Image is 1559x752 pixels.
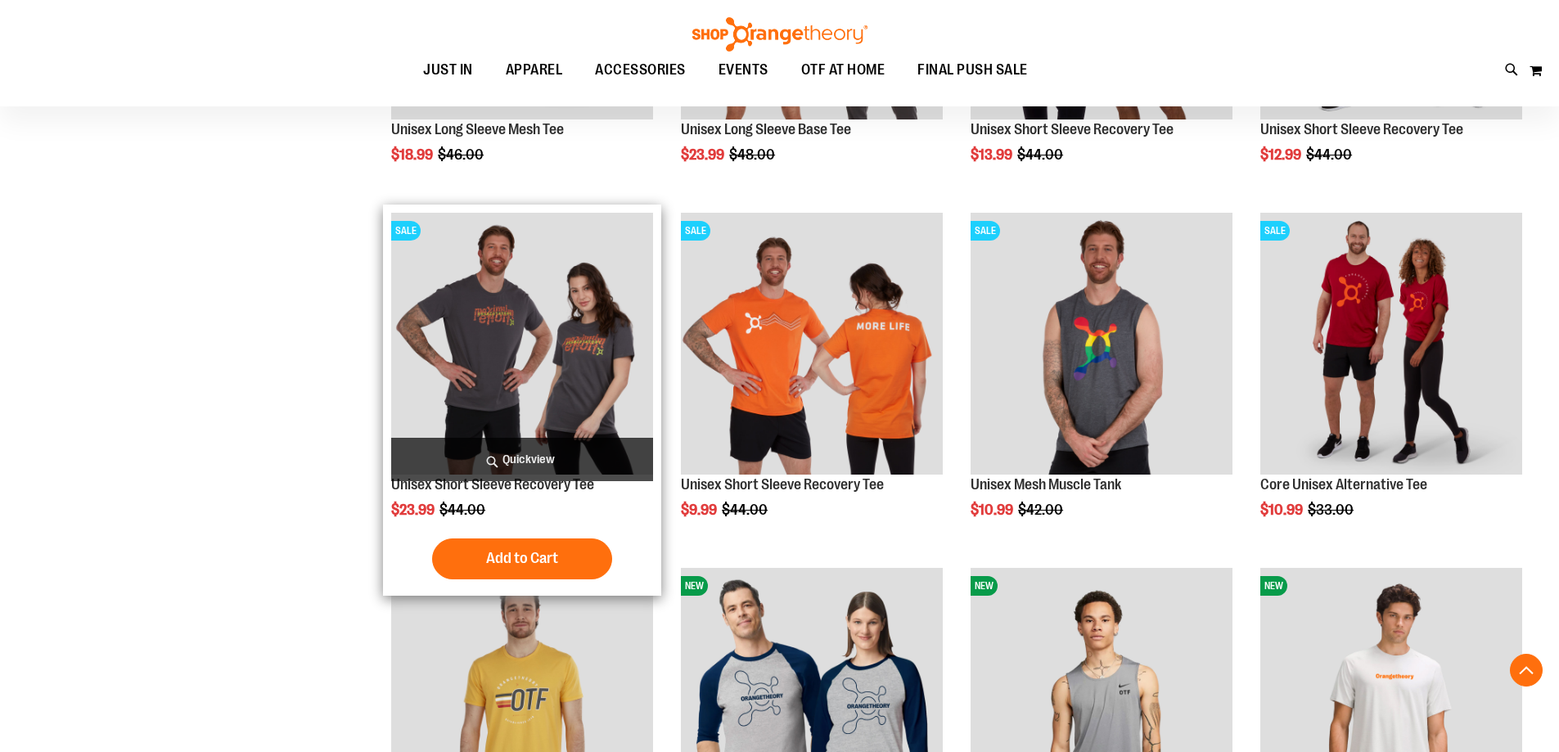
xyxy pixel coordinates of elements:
a: Unisex Short Sleeve Recovery Tee [971,121,1174,137]
div: product [383,205,661,596]
a: Product image for Unisex Short Sleeve Recovery TeeSALE [391,213,653,477]
span: $10.99 [971,502,1016,518]
a: Unisex Long Sleeve Base Tee [681,121,851,137]
a: APPAREL [489,52,579,88]
span: $13.99 [971,146,1015,163]
span: $44.00 [722,502,770,518]
span: $48.00 [729,146,777,163]
span: JUST IN [423,52,473,88]
span: SALE [971,221,1000,241]
button: Add to Cart [432,538,612,579]
span: Add to Cart [486,549,558,567]
img: Product image for Unisex Mesh Muscle Tank [971,213,1232,475]
span: APPAREL [506,52,563,88]
span: $42.00 [1018,502,1066,518]
a: Quickview [391,438,653,481]
div: product [673,205,951,560]
span: $46.00 [438,146,486,163]
span: EVENTS [719,52,768,88]
img: Product image for Unisex Short Sleeve Recovery Tee [681,213,943,475]
a: EVENTS [702,52,785,89]
span: $33.00 [1308,502,1356,518]
button: Back To Top [1510,654,1543,687]
a: FINAL PUSH SALE [901,52,1044,89]
span: OTF AT HOME [801,52,885,88]
img: Product image for Unisex Short Sleeve Recovery Tee [391,213,653,475]
a: JUST IN [407,52,489,89]
span: NEW [1260,576,1287,596]
span: $9.99 [681,502,719,518]
div: product [962,205,1241,560]
span: SALE [681,221,710,241]
span: $44.00 [439,502,488,518]
div: product [1252,205,1530,560]
span: $10.99 [1260,502,1305,518]
a: ACCESSORIES [579,52,702,89]
span: FINAL PUSH SALE [917,52,1028,88]
span: SALE [1260,221,1290,241]
a: Unisex Short Sleeve Recovery Tee [681,476,884,493]
span: $44.00 [1017,146,1066,163]
span: $44.00 [1306,146,1354,163]
a: OTF AT HOME [785,52,902,89]
span: $18.99 [391,146,435,163]
a: Product image for Core Unisex Alternative TeeSALE [1260,213,1522,477]
a: Product image for Unisex Mesh Muscle TankSALE [971,213,1232,477]
span: $23.99 [681,146,727,163]
span: $23.99 [391,502,437,518]
a: Core Unisex Alternative Tee [1260,476,1427,493]
a: Unisex Long Sleeve Mesh Tee [391,121,564,137]
img: Shop Orangetheory [690,17,870,52]
a: Product image for Unisex Short Sleeve Recovery TeeSALE [681,213,943,477]
a: Unisex Short Sleeve Recovery Tee [391,476,594,493]
a: Unisex Short Sleeve Recovery Tee [1260,121,1463,137]
span: NEW [971,576,998,596]
span: NEW [681,576,708,596]
img: Product image for Core Unisex Alternative Tee [1260,213,1522,475]
a: Unisex Mesh Muscle Tank [971,476,1121,493]
span: SALE [391,221,421,241]
span: $12.99 [1260,146,1304,163]
span: ACCESSORIES [595,52,686,88]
